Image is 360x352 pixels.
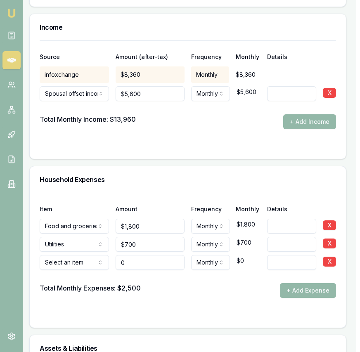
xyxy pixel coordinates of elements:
div: Details [267,206,336,212]
div: $0 [237,253,261,269]
input: $ [116,219,185,234]
div: Source [40,54,109,60]
input: $ [116,86,185,101]
button: + Add Income [283,114,336,129]
div: $8,360 [236,66,261,83]
div: Frequency [191,54,222,60]
div: Details [267,54,336,60]
h3: Income [40,24,336,31]
div: $5,600 [237,84,261,100]
div: Monthly [236,54,261,60]
button: + Add Expense [280,283,336,298]
div: infoxchange [40,66,109,83]
div: $8,360 [116,66,185,83]
button: X [323,239,336,248]
input: $ [116,237,185,252]
h3: Assets & Liabilities [40,345,336,352]
div: Item [40,206,109,212]
img: emu-icon-u.png [7,8,17,18]
button: X [323,88,336,98]
button: X [323,220,336,230]
div: Monthly [191,66,229,83]
h3: Household Expenses [40,176,336,183]
div: $700 [237,234,261,251]
div: Frequency [191,206,222,212]
div: Amount (after-tax) [116,54,185,60]
div: Amount [116,206,185,212]
button: X [323,257,336,267]
input: $ [116,255,185,270]
div: Total Monthly Expenses: $2,500 [40,283,141,298]
div: Total Monthly Income: $13,960 [40,114,136,129]
div: Monthly [236,206,261,212]
div: $1,800 [237,216,261,233]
